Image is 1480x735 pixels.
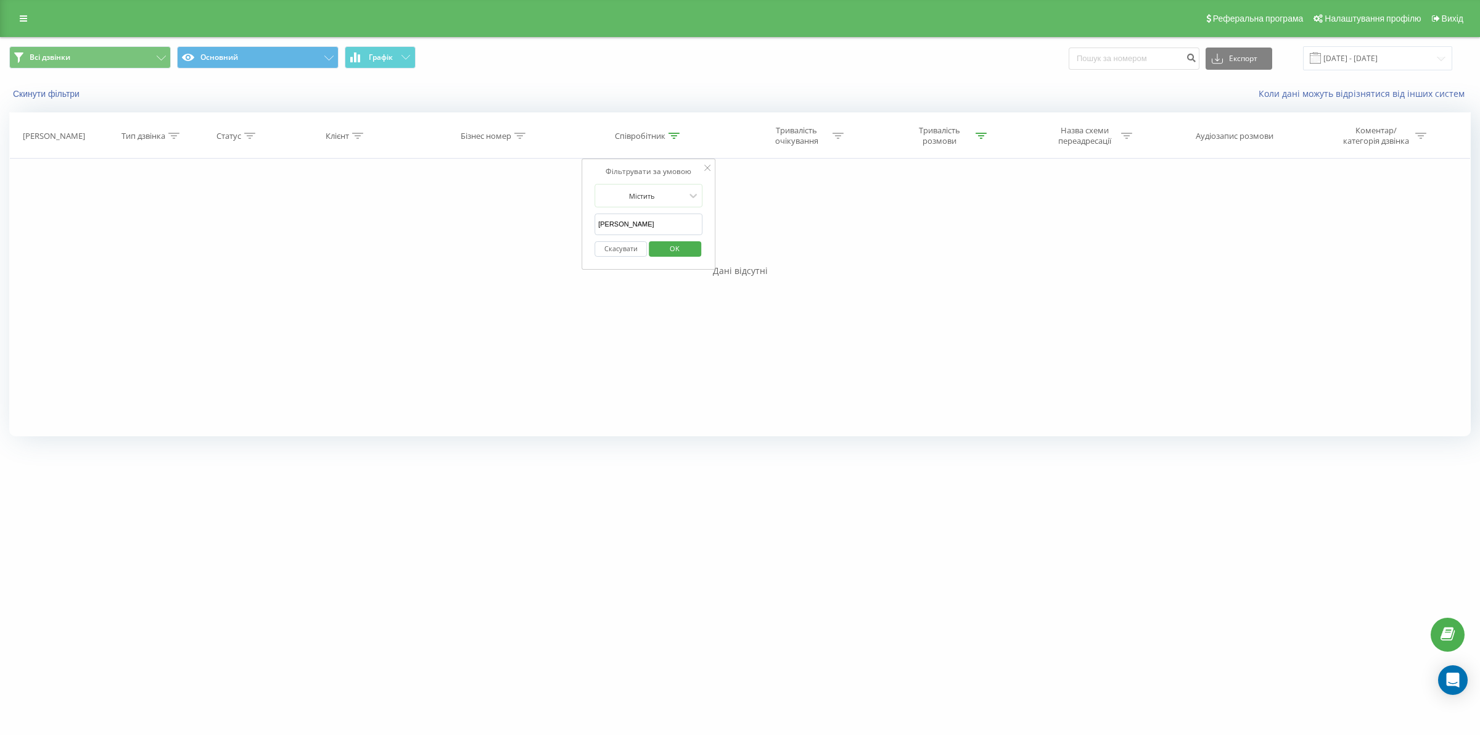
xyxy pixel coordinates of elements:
button: OK [649,241,701,257]
div: Коментар/категорія дзвінка [1340,125,1412,146]
a: Коли дані можуть відрізнятися вiд інших систем [1259,88,1471,99]
div: Співробітник [615,131,665,141]
span: Всі дзвінки [30,52,70,62]
button: Основний [177,46,339,69]
div: Клієнт [326,131,349,141]
div: Бізнес номер [461,131,511,141]
div: Open Intercom Messenger [1438,665,1468,695]
button: Скинути фільтри [9,88,86,99]
span: OK [657,239,692,258]
span: Реферальна програма [1213,14,1304,23]
span: Вихід [1442,14,1463,23]
button: Експорт [1206,48,1272,70]
span: Налаштування профілю [1325,14,1421,23]
div: Тривалість очікування [763,125,829,146]
div: [PERSON_NAME] [23,131,85,141]
span: Графік [369,53,393,62]
input: Пошук за номером [1069,48,1199,70]
input: Введіть значення [594,214,703,235]
button: Графік [345,46,416,69]
div: Аудіозапис розмови [1196,131,1273,141]
div: Фільтрувати за умовою [594,165,703,178]
button: Всі дзвінки [9,46,171,69]
div: Назва схеми переадресації [1052,125,1118,146]
button: Скасувати [594,241,647,257]
div: Тривалість розмови [906,125,972,146]
div: Дані відсутні [9,265,1471,277]
div: Статус [216,131,241,141]
div: Тип дзвінка [121,131,165,141]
